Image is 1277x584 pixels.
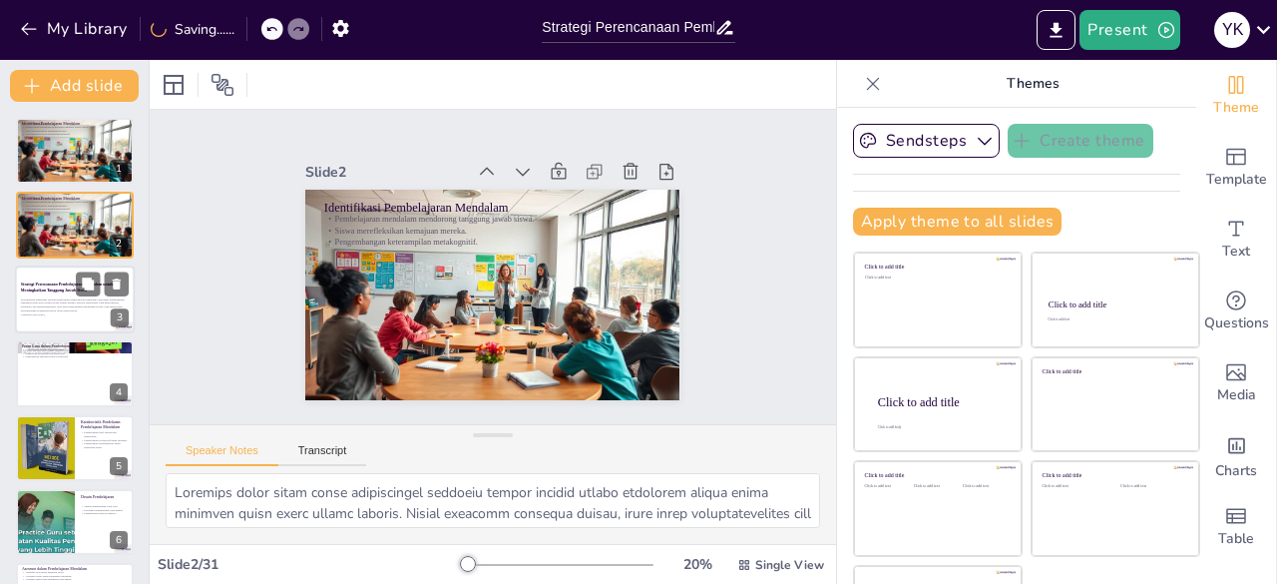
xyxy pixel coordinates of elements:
[1008,124,1153,158] button: Create theme
[166,444,278,466] button: Speaker Notes
[1196,276,1276,347] div: Get real-time input from your audience
[1049,299,1181,309] div: Click to add title
[22,348,128,352] p: Guru sebagai aktivator pembelajaran.
[22,121,128,127] p: Identifikasi Pembelajaran Mendalam
[755,557,824,573] span: Single View
[1196,491,1276,563] div: Add a table
[1196,132,1276,204] div: Add ready made slides
[22,566,128,572] p: Asesmen dalam Pembelajaran Mendalam
[1214,10,1250,50] button: Y K
[16,489,134,555] div: 6
[21,297,129,312] p: Presentasi ini membahas strategi perencanaan pembelajaran mendalam yang dapat meningkatkan tanggu...
[22,203,128,207] p: Siswa merefleksikan kemajuan mereka.
[1196,419,1276,491] div: Add charts and graphs
[211,73,234,97] span: Position
[22,343,128,349] p: Peran Guru dalam Pembelajaran Mendalam
[673,555,721,574] div: 20 %
[166,473,820,528] textarea: Loremips dolor sitam conse adipiscingel seddoeiu tempor incidid utlabo etdolorem aliqua enima min...
[22,351,128,355] p: Mendorong eksplorasi dan kreativitas.
[878,394,1006,408] div: Click to add title
[22,129,128,133] p: Siswa merefleksikan kemajuan mereka.
[865,264,1008,271] div: Click to add title
[1043,484,1105,489] div: Click to add text
[1196,204,1276,276] div: Add text boxes
[158,69,190,101] div: Layout
[1043,367,1185,374] div: Click to add title
[111,308,129,326] div: 3
[22,207,128,211] p: Pengembangan keterampilan metakognitif.
[963,484,1008,489] div: Click to add text
[151,20,234,39] div: Saving......
[22,574,128,578] p: Asesmen proses untuk memantau kemajuan.
[15,266,135,333] div: 3
[1214,12,1250,48] div: Y K
[1222,241,1250,263] span: Text
[81,430,128,437] p: Pembelajaran aktif sebagai inti pendekatan.
[853,124,1000,158] button: Sendsteps
[1043,472,1185,479] div: Click to add title
[10,70,139,102] button: Add slide
[853,208,1062,236] button: Apply theme to all slides
[21,312,129,316] p: Generated with [URL]
[1196,60,1276,132] div: Change the overall theme
[81,441,128,448] p: Pembelajaran terdiferensiasi untuk kebutuhan siswa.
[21,283,114,292] strong: Strategi Perencanaan Pembelajaran Mendalam untuk Meningkatkan Tanggung Jawab Siswa
[1048,318,1180,322] div: Click to add text
[76,272,100,295] button: Duplicate Slide
[1213,97,1259,119] span: Theme
[1215,460,1257,482] span: Charts
[471,85,624,400] p: Identifikasi Pembelajaran Mendalam
[1120,484,1183,489] div: Click to add text
[110,235,128,253] div: 2
[452,96,600,408] p: Siswa merefleksikan kemajuan mereka.
[442,101,590,413] p: Pengembangan keterampilan metakognitif.
[110,531,128,549] div: 6
[110,457,128,475] div: 5
[22,200,128,204] p: Pembelajaran mendalam mendorong tanggung jawab siswa.
[110,160,128,178] div: 1
[495,53,577,206] div: Slide 2
[22,578,128,582] p: Asesmen akhir untuk mengukur pencapaian.
[865,276,1008,281] div: Click to add text
[16,415,134,481] div: 5
[22,195,128,201] p: Identifikasi Pembelajaran Mendalam
[81,438,128,442] p: Pembelajaran kolaboratif untuk interaksi.
[889,60,1176,108] p: Themes
[1079,10,1179,50] button: Present
[81,508,128,512] p: Kerangka pembelajaran yang praktis.
[1196,347,1276,419] div: Add images, graphics, shapes or video
[15,13,136,45] button: My Library
[158,555,462,574] div: Slide 2 / 31
[542,13,713,42] input: Insert title
[110,383,128,401] div: 4
[278,444,367,466] button: Transcript
[16,118,134,184] div: 1
[22,571,128,575] p: Asesmen awal untuk kesiapan siswa.
[16,192,134,258] div: 2
[22,125,128,129] p: Pembelajaran mendalam mendorong tanggung jawab siswa.
[81,419,128,430] p: Karakteristik Pendekatan Pembelajaran Mendalam
[865,472,1008,479] div: Click to add title
[16,340,134,406] div: 4
[81,504,128,508] p: Tujuan pembelajaran yang jelas.
[22,355,128,359] p: Menciptakan suasana belajar kolaboratif.
[81,494,128,500] p: Desain Pembelajaran
[1206,169,1267,191] span: Template
[1218,528,1254,550] span: Table
[878,425,1004,429] div: Click to add body
[1204,312,1269,334] span: Questions
[463,91,611,403] p: Pembelajaran mendalam mendorong tanggung jawab siswa.
[1217,384,1256,406] span: Media
[105,272,129,295] button: Delete Slide
[22,133,128,137] p: Pengembangan keterampilan metakognitif.
[1037,10,1075,50] button: Export to PowerPoint
[865,484,910,489] div: Click to add text
[81,512,128,516] p: Pemanfaatan teknologi digital.
[914,484,959,489] div: Click to add text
